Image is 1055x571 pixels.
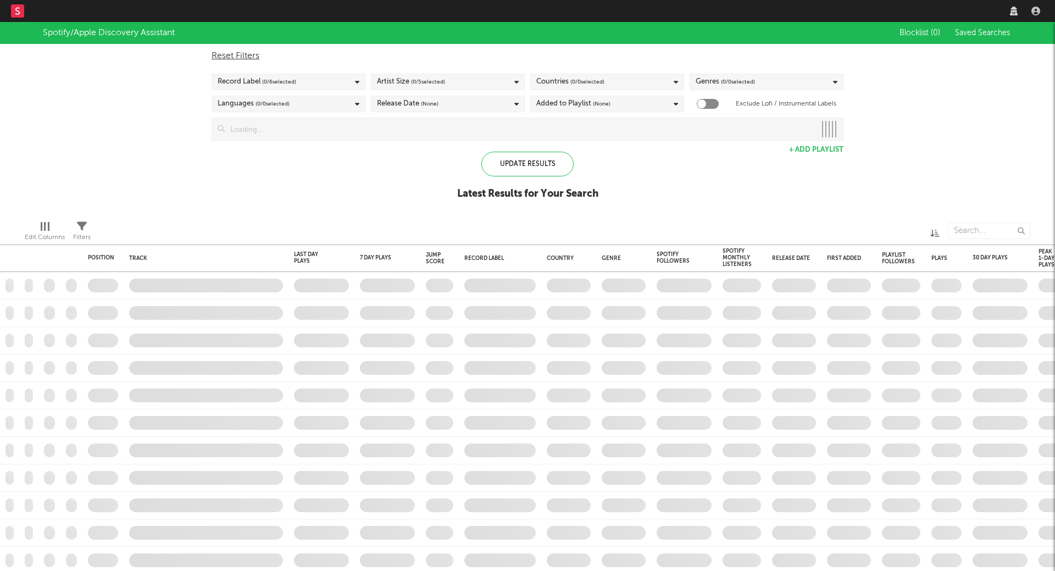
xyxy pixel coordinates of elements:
[25,217,65,249] div: Edit Columns
[827,255,865,262] div: First Added
[73,217,91,249] div: Filters
[225,118,815,140] input: Loading...
[256,97,290,110] span: ( 0 / 0 selected)
[464,255,530,262] div: Record Label
[723,248,752,268] div: Spotify Monthly Listeners
[377,75,445,88] div: Artist Size
[789,146,843,153] button: + Add Playlist
[73,231,91,244] div: Filters
[536,75,604,88] div: Countries
[772,255,810,262] div: Release Date
[426,252,445,265] div: Jump Score
[212,49,843,63] div: Reset Filters
[973,254,1011,261] div: 30 Day Plays
[88,254,114,261] div: Position
[882,252,915,265] div: Playlist Followers
[218,75,296,88] div: Record Label
[43,26,175,40] div: Spotify/Apple Discovery Assistant
[457,187,598,201] div: Latest Results for Your Search
[593,97,610,110] span: (None)
[955,29,1012,37] span: Saved Searches
[536,97,610,110] div: Added to Playlist
[931,255,947,262] div: Plays
[570,75,604,88] span: ( 0 / 0 selected)
[1039,248,1055,268] div: Peak 1-Day Plays
[899,29,940,37] span: Blocklist
[294,251,332,264] div: Last Day Plays
[129,255,277,262] div: Track
[931,29,940,37] span: ( 0 )
[421,97,438,110] span: (None)
[602,255,640,262] div: Genre
[360,254,398,261] div: 7 Day Plays
[262,75,296,88] span: ( 0 / 6 selected)
[657,251,695,264] div: Spotify Followers
[948,223,1030,239] input: Search...
[377,97,438,110] div: Release Date
[218,97,290,110] div: Languages
[481,152,574,176] div: Update Results
[411,75,445,88] span: ( 0 / 5 selected)
[25,231,65,244] div: Edit Columns
[547,255,585,262] div: Country
[721,75,755,88] span: ( 0 / 0 selected)
[952,29,1012,37] button: Saved Searches
[736,97,836,110] label: Exclude Lofi / Instrumental Labels
[696,75,755,88] div: Genres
